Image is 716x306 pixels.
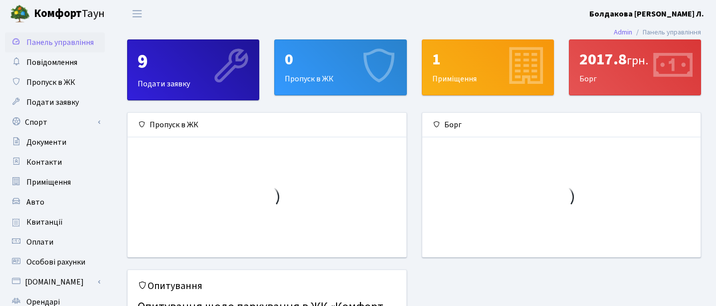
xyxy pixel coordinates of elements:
[26,217,63,228] span: Квитанції
[599,22,716,43] nav: breadcrumb
[5,32,105,52] a: Панель управління
[422,40,553,95] div: Приміщення
[5,92,105,112] a: Подати заявку
[432,50,543,69] div: 1
[128,113,406,137] div: Пропуск в ЖК
[275,40,406,95] div: Пропуск в ЖК
[128,40,259,100] div: Подати заявку
[26,237,53,248] span: Оплати
[5,232,105,252] a: Оплати
[5,272,105,292] a: [DOMAIN_NAME]
[26,197,44,208] span: Авто
[5,112,105,132] a: Спорт
[26,157,62,168] span: Контакти
[5,52,105,72] a: Повідомлення
[5,172,105,192] a: Приміщення
[10,4,30,24] img: logo.png
[422,39,554,95] a: 1Приміщення
[5,212,105,232] a: Квитанції
[579,50,691,69] div: 2017.8
[127,39,259,100] a: 9Подати заявку
[569,40,701,95] div: Борг
[26,137,66,148] span: Документи
[34,5,105,22] span: Таун
[138,50,249,74] div: 9
[26,77,75,88] span: Пропуск в ЖК
[285,50,396,69] div: 0
[422,113,701,137] div: Борг
[138,280,396,292] h5: Опитування
[26,37,94,48] span: Панель управління
[5,72,105,92] a: Пропуск в ЖК
[26,57,77,68] span: Повідомлення
[627,52,648,69] span: грн.
[26,257,85,268] span: Особові рахунки
[614,27,632,37] a: Admin
[5,252,105,272] a: Особові рахунки
[26,177,71,188] span: Приміщення
[632,27,701,38] li: Панель управління
[26,97,79,108] span: Подати заявку
[5,192,105,212] a: Авто
[5,152,105,172] a: Контакти
[125,5,150,22] button: Переключити навігацію
[274,39,406,95] a: 0Пропуск в ЖК
[589,8,704,20] a: Болдакова [PERSON_NAME] Л.
[34,5,82,21] b: Комфорт
[5,132,105,152] a: Документи
[589,8,704,19] b: Болдакова [PERSON_NAME] Л.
